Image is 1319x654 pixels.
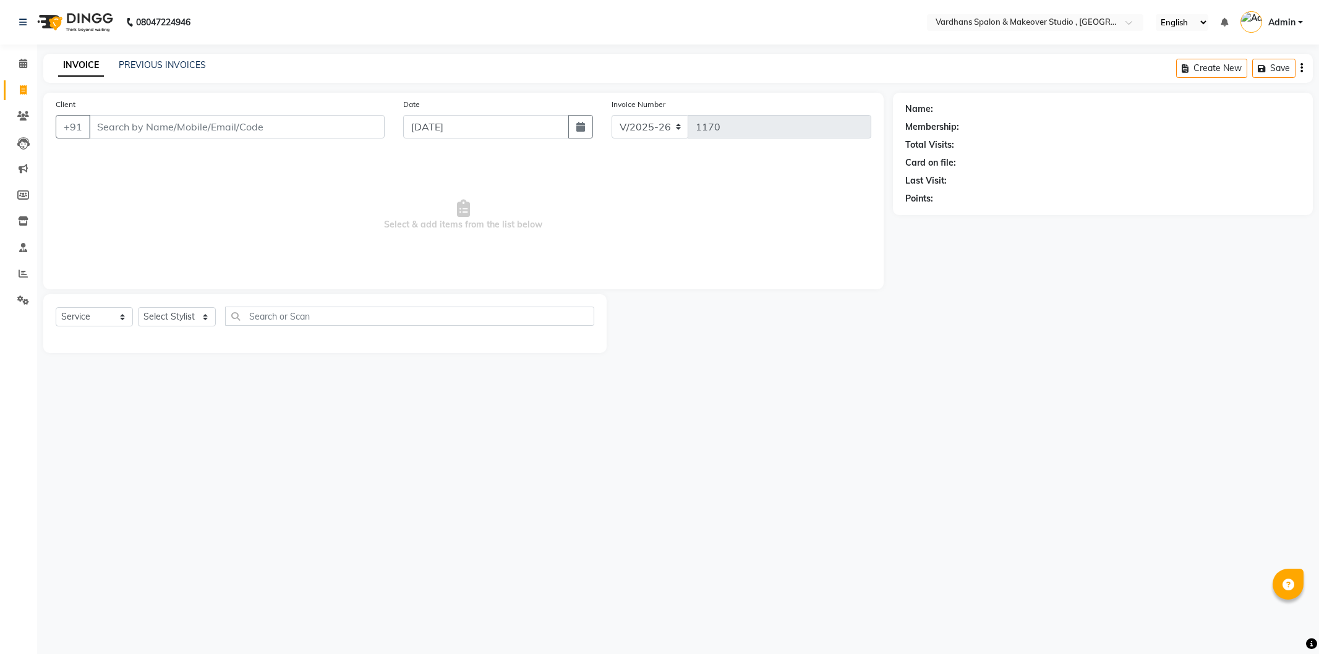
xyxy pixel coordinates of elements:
[612,99,665,110] label: Invoice Number
[1267,605,1307,642] iframe: chat widget
[905,138,954,151] div: Total Visits:
[136,5,190,40] b: 08047224946
[32,5,116,40] img: logo
[905,192,933,205] div: Points:
[56,99,75,110] label: Client
[89,115,385,138] input: Search by Name/Mobile/Email/Code
[905,103,933,116] div: Name:
[119,59,206,70] a: PREVIOUS INVOICES
[905,121,959,134] div: Membership:
[1268,16,1296,29] span: Admin
[403,99,420,110] label: Date
[1240,11,1262,33] img: Admin
[1176,59,1247,78] button: Create New
[58,54,104,77] a: INVOICE
[56,115,90,138] button: +91
[56,153,871,277] span: Select & add items from the list below
[1252,59,1296,78] button: Save
[905,156,956,169] div: Card on file:
[905,174,947,187] div: Last Visit:
[225,307,594,326] input: Search or Scan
